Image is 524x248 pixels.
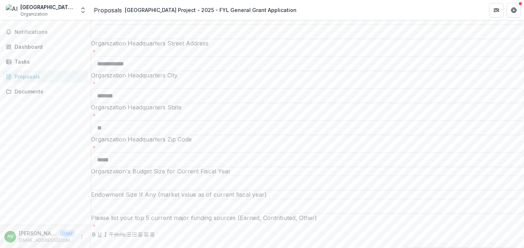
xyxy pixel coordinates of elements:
[125,6,297,14] div: [GEOGRAPHIC_DATA] Project - 2025 - FYL General Grant Application
[91,135,192,144] p: Organization Headquarters Zip Code
[94,6,122,15] a: Proposals
[132,231,138,240] button: Ordered List
[15,88,82,95] div: Documents
[97,231,103,240] button: Underline
[94,5,299,15] nav: breadcrumb
[126,231,132,240] button: Bullet List
[138,231,143,240] button: Align Left
[20,3,75,11] div: [GEOGRAPHIC_DATA] Project
[78,3,88,17] button: Open entity switcher
[91,167,231,176] p: Organization's Budget Size for Current Fiscal Year
[3,41,88,53] a: Dashboard
[507,3,521,17] button: Get Help
[15,43,82,51] div: Dashboard
[91,190,267,199] p: Endowment Size If Any (market value as of current fiscal year)
[20,11,48,17] span: Organization
[91,103,182,112] p: Organization Headquarters State
[60,230,75,237] p: User
[91,213,317,222] p: Please list your top 5 current major funding sources (Earned, Contributed, Other)
[3,26,88,38] button: Notifications
[15,29,85,35] span: Notifications
[15,73,82,80] div: Proposals
[143,231,149,240] button: Align Center
[108,231,114,240] button: Strike
[78,232,86,241] button: More
[103,231,108,240] button: Italicize
[6,4,17,16] img: Albany Park Theater Project
[114,231,120,240] button: Heading 1
[91,39,209,48] p: Organization Headquarters Street Address
[19,237,75,244] p: [EMAIL_ADDRESS][DOMAIN_NAME]
[3,56,88,68] a: Tasks
[7,234,13,239] div: Anthony Vasquez
[15,58,82,65] div: Tasks
[3,71,88,83] a: Proposals
[91,231,97,240] button: Bold
[91,71,178,80] p: Organization Headquarters City
[3,85,88,97] a: Documents
[489,3,504,17] button: Partners
[19,229,57,237] p: [PERSON_NAME]
[120,231,126,240] button: Heading 2
[149,231,155,240] button: Align Right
